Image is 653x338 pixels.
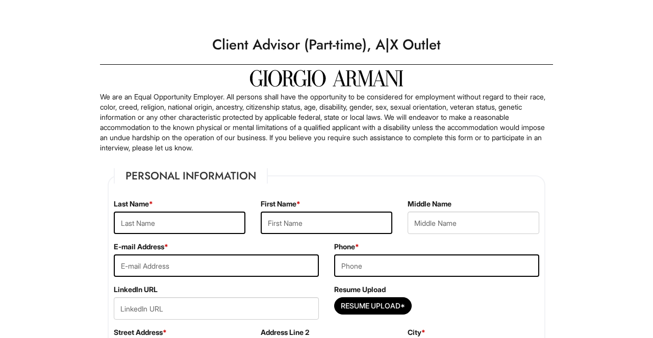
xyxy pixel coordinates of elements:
input: E-mail Address [114,254,319,277]
label: Middle Name [408,199,451,209]
input: Phone [334,254,539,277]
label: Phone [334,242,359,252]
label: Resume Upload [334,284,386,295]
img: Giorgio Armani [250,70,403,87]
label: First Name [261,199,300,209]
label: Address Line 2 [261,327,309,337]
label: Last Name [114,199,153,209]
input: Last Name [114,212,245,234]
input: First Name [261,212,392,234]
button: Resume Upload*Resume Upload* [334,297,412,315]
legend: Personal Information [114,168,268,184]
input: Middle Name [408,212,539,234]
input: LinkedIn URL [114,297,319,320]
h1: Client Advisor (Part-time), A|X Outlet [95,31,558,59]
p: We are an Equal Opportunity Employer. All persons shall have the opportunity to be considered for... [100,92,553,153]
label: City [408,327,425,337]
label: Street Address [114,327,167,337]
label: LinkedIn URL [114,284,158,295]
label: E-mail Address [114,242,168,252]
